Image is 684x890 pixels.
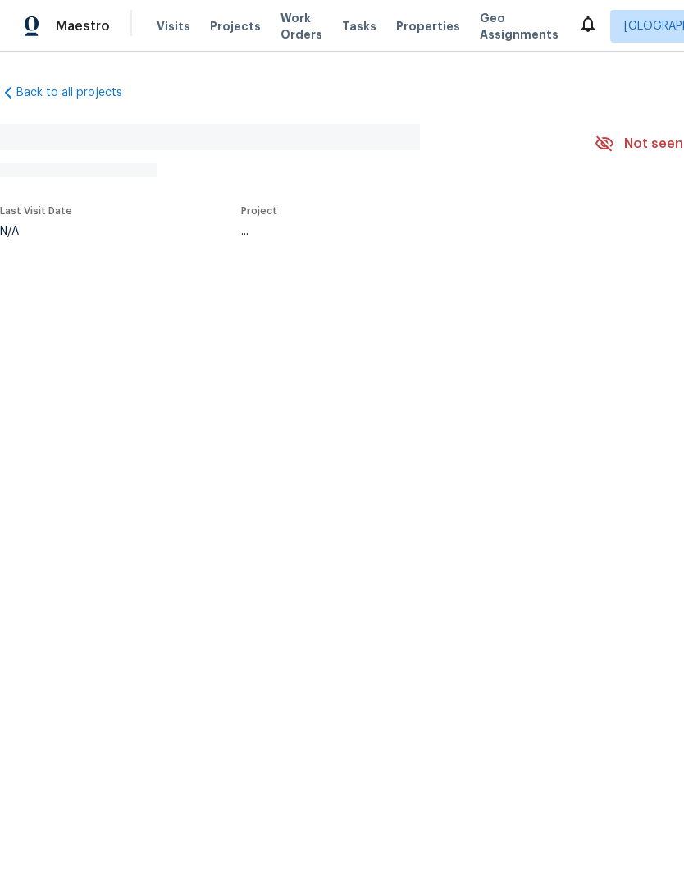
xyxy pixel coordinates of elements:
[342,21,376,32] span: Tasks
[241,226,556,237] div: ...
[480,10,559,43] span: Geo Assignments
[396,18,460,34] span: Properties
[157,18,190,34] span: Visits
[280,10,322,43] span: Work Orders
[210,18,261,34] span: Projects
[56,18,110,34] span: Maestro
[241,206,277,216] span: Project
